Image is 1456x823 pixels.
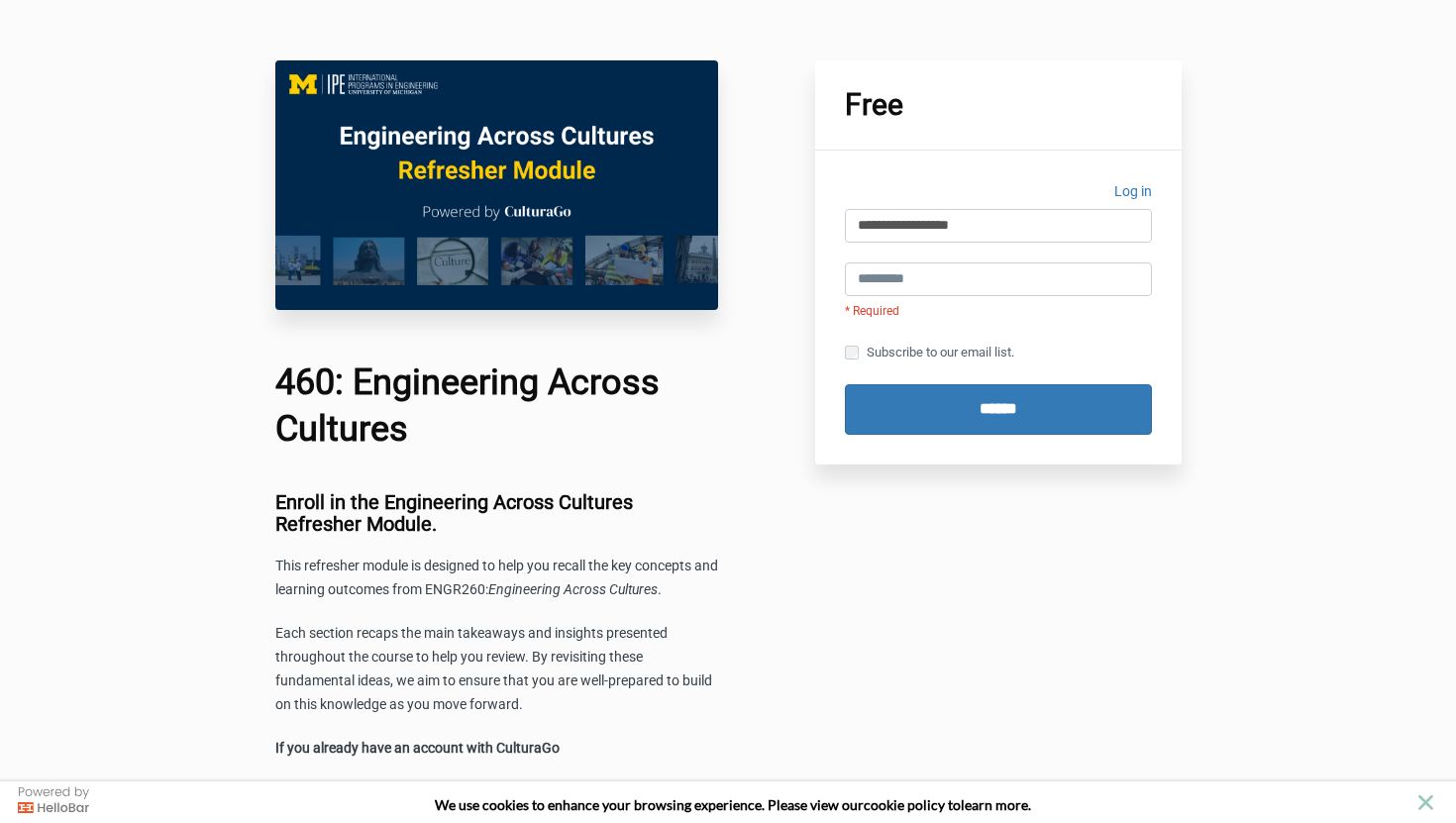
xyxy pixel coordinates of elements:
[275,558,718,597] span: This refresher module is designed to help you recall the key concepts and learning outcomes from ...
[961,796,1031,813] span: learn more.
[275,740,560,756] strong: If you already have an account with CulturaGo
[1114,180,1152,209] a: Log in
[845,342,1014,363] label: Subscribe to our email list.
[845,301,1152,322] li: * Required
[864,796,945,813] a: cookie policy
[948,796,961,813] strong: to
[1413,790,1438,815] button: close
[845,346,859,360] input: Subscribe to our email list.
[275,625,668,665] span: Each section recaps the main takeaways and insights presented throughout
[275,60,719,310] img: c0f10fc-c575-6ff0-c716-7a6e5a06d1b5_EAC_460_Main_Image.png
[845,90,1152,120] h1: Free
[488,581,658,597] span: Engineering Across Cultures
[275,491,719,535] h3: Enroll in the Engineering Across Cultures Refresher Module.
[275,649,712,712] span: the course to help you review. By revisiting these fundamental ideas, we aim to ensure that you a...
[435,796,864,813] span: We use cookies to enhance your browsing experience. Please view our
[275,360,719,453] h1: 460: Engineering Across Cultures
[658,581,662,597] span: .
